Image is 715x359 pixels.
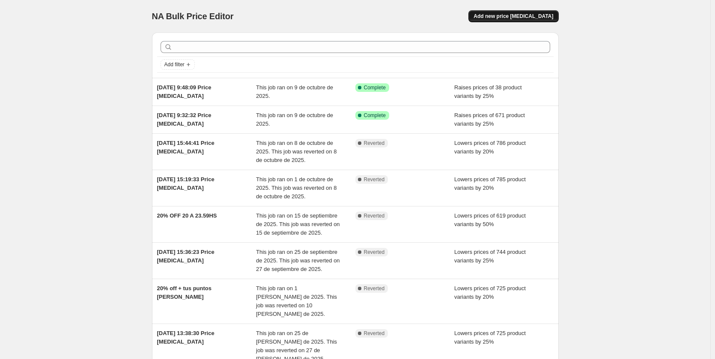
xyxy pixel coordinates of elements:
span: Reverted [364,249,385,256]
span: This job ran on 15 de septiembre de 2025. This job was reverted on 15 de septiembre de 2025. [256,212,340,236]
span: This job ran on 1 [PERSON_NAME] de 2025. This job was reverted on 10 [PERSON_NAME] de 2025. [256,285,337,317]
span: Lowers prices of 725 product variants by 25% [454,330,526,345]
span: Lowers prices of 744 product variants by 25% [454,249,526,264]
span: Reverted [364,285,385,292]
span: 20% OFF 20 A 23.59HS [157,212,217,219]
span: Add new price [MEDICAL_DATA] [474,13,553,20]
span: Add filter [164,61,185,68]
span: 20% off + tus puntos [PERSON_NAME] [157,285,212,300]
span: Complete [364,84,386,91]
span: [DATE] 13:38:30 Price [MEDICAL_DATA] [157,330,214,345]
span: Reverted [364,140,385,147]
span: This job ran on 25 de septiembre de 2025. This job was reverted on 27 de septiembre de 2025. [256,249,340,272]
span: Reverted [364,212,385,219]
span: This job ran on 9 de octubre de 2025. [256,112,333,127]
span: This job ran on 9 de octubre de 2025. [256,84,333,99]
span: Lowers prices of 619 product variants by 50% [454,212,526,227]
span: [DATE] 9:32:32 Price [MEDICAL_DATA] [157,112,212,127]
span: Lowers prices of 725 product variants by 20% [454,285,526,300]
span: Raises prices of 671 product variants by 25% [454,112,525,127]
span: [DATE] 15:44:41 Price [MEDICAL_DATA] [157,140,214,155]
span: [DATE] 9:48:09 Price [MEDICAL_DATA] [157,84,212,99]
span: This job ran on 8 de octubre de 2025. This job was reverted on 8 de octubre de 2025. [256,140,337,163]
span: Complete [364,112,386,119]
span: Lowers prices of 786 product variants by 20% [454,140,526,155]
span: Reverted [364,176,385,183]
span: NA Bulk Price Editor [152,12,234,21]
span: This job ran on 1 de octubre de 2025. This job was reverted on 8 de octubre de 2025. [256,176,337,200]
button: Add filter [161,59,195,70]
button: Add new price [MEDICAL_DATA] [468,10,558,22]
span: Raises prices of 38 product variants by 25% [454,84,522,99]
span: [DATE] 15:19:33 Price [MEDICAL_DATA] [157,176,214,191]
span: Lowers prices of 785 product variants by 20% [454,176,526,191]
span: [DATE] 15:36:23 Price [MEDICAL_DATA] [157,249,214,264]
span: Reverted [364,330,385,337]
